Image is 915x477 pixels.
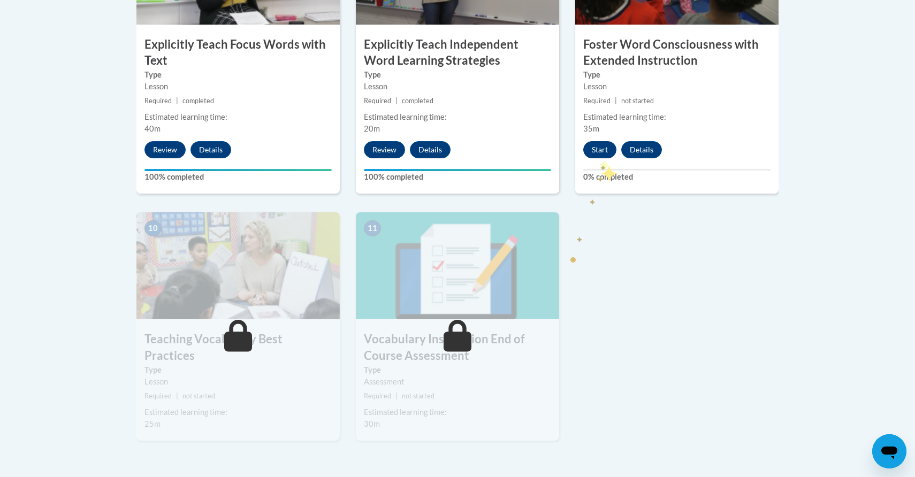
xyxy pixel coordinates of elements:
[144,69,332,81] label: Type
[583,111,771,123] div: Estimated learning time:
[583,81,771,93] div: Lesson
[364,141,405,158] button: Review
[364,419,380,428] span: 30m
[144,81,332,93] div: Lesson
[144,406,332,418] div: Estimated learning time:
[176,97,178,105] span: |
[364,406,551,418] div: Estimated learning time:
[583,171,771,183] label: 0% completed
[356,331,559,364] h3: Vocabulary Instruction End of Course Assessment
[364,364,551,376] label: Type
[144,376,332,388] div: Lesson
[583,69,771,81] label: Type
[136,331,340,364] h3: Teaching Vocabulary Best Practices
[144,97,172,105] span: Required
[364,69,551,81] label: Type
[176,392,178,400] span: |
[364,124,380,133] span: 20m
[144,169,332,171] div: Your progress
[364,169,551,171] div: Your progress
[615,97,617,105] span: |
[144,419,161,428] span: 25m
[402,392,434,400] span: not started
[144,220,162,236] span: 10
[144,141,186,158] button: Review
[395,392,398,400] span: |
[364,97,391,105] span: Required
[364,81,551,93] div: Lesson
[144,171,332,183] label: 100% completed
[364,376,551,388] div: Assessment
[136,212,340,319] img: Course Image
[136,36,340,70] h3: Explicitly Teach Focus Words with Text
[364,220,381,236] span: 11
[182,392,215,400] span: not started
[364,171,551,183] label: 100% completed
[356,36,559,70] h3: Explicitly Teach Independent Word Learning Strategies
[402,97,433,105] span: completed
[621,141,662,158] button: Details
[364,392,391,400] span: Required
[575,36,779,70] h3: Foster Word Consciousness with Extended Instruction
[144,111,332,123] div: Estimated learning time:
[872,434,906,468] iframe: Button to launch messaging window
[583,141,616,158] button: Start
[395,97,398,105] span: |
[583,124,599,133] span: 35m
[144,364,332,376] label: Type
[144,124,161,133] span: 40m
[364,111,551,123] div: Estimated learning time:
[621,97,654,105] span: not started
[144,392,172,400] span: Required
[410,141,451,158] button: Details
[182,97,214,105] span: completed
[190,141,231,158] button: Details
[356,212,559,319] img: Course Image
[583,97,611,105] span: Required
